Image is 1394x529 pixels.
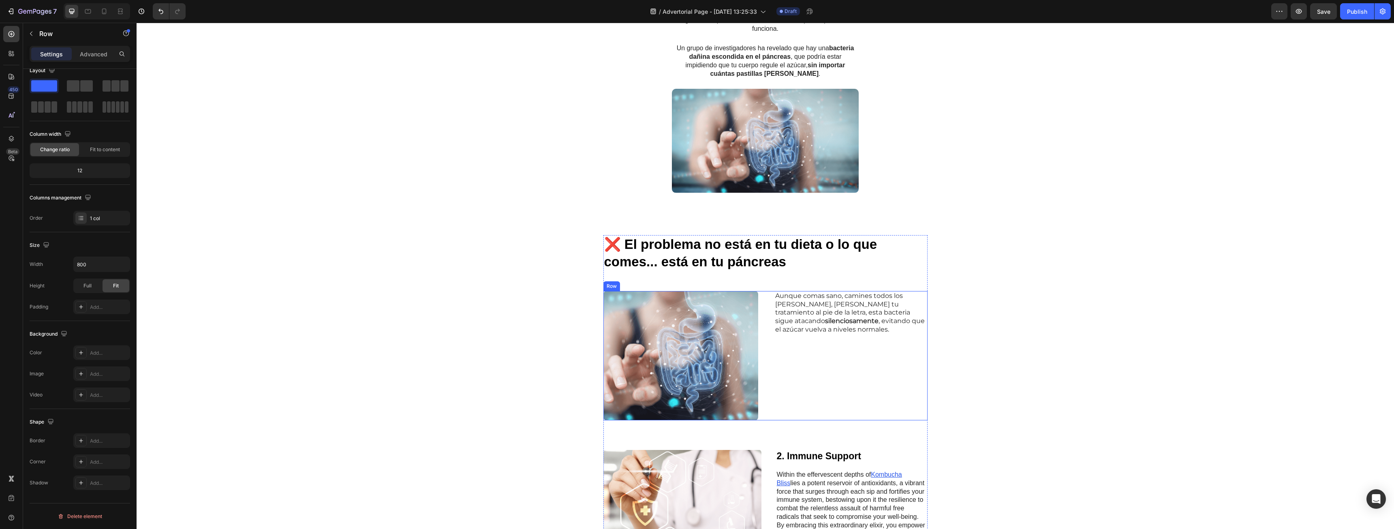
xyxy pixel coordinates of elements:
[30,417,56,428] div: Shape
[8,86,19,93] div: 450
[30,510,130,523] button: Delete element
[663,7,757,16] span: Advertorial Page - [DATE] 13:25:33
[785,8,797,15] span: Draft
[535,66,722,170] img: gempages_567664588934349865-2005d552-49d9-4fcf-be38-98ef6da70b6f.png
[90,371,128,378] div: Add...
[1340,3,1374,19] button: Publish
[30,437,45,444] div: Border
[659,7,661,16] span: /
[90,146,120,153] span: Fit to content
[30,214,43,222] div: Order
[467,268,622,398] img: gempages_567664588934349865-2005d552-49d9-4fcf-be38-98ef6da70b6f.png
[90,480,128,487] div: Add...
[80,50,107,58] p: Advanced
[3,3,60,19] button: 7
[30,193,93,203] div: Columns management
[31,165,128,176] div: 12
[40,50,63,58] p: Settings
[30,391,43,398] div: Video
[640,448,765,464] a: Kombucha Bliss
[6,148,19,155] div: Beta
[83,282,92,289] span: Full
[74,257,130,272] input: Auto
[467,212,791,249] h2: ❌ El problema no está en tu dieta o lo que comes... está en tu páncreas
[90,392,128,399] div: Add...
[30,329,69,340] div: Background
[1310,3,1337,19] button: Save
[30,370,44,377] div: Image
[30,458,46,465] div: Corner
[1317,8,1330,15] span: Save
[573,39,708,54] strong: sin importar cuántas pastillas [PERSON_NAME]
[30,129,73,140] div: Column width
[30,261,43,268] div: Width
[1347,7,1367,16] div: Publish
[153,3,186,19] div: Undo/Redo
[1366,489,1386,509] div: Open Intercom Messenger
[639,427,791,441] h3: 2. Immune Support
[90,304,128,311] div: Add...
[53,6,57,16] p: 7
[90,215,128,222] div: 1 col
[30,303,48,311] div: Padding
[468,260,482,267] div: Row
[30,240,51,251] div: Size
[639,269,789,311] p: Aunque comas sano, camines todos los [PERSON_NAME], [PERSON_NAME] tu tratamiento al pie de la let...
[30,479,48,486] div: Shadow
[30,282,45,289] div: Height
[90,349,128,357] div: Add...
[58,512,102,521] div: Delete element
[30,65,57,76] div: Layout
[137,23,1394,529] iframe: Design area
[688,294,742,302] strong: silenciosamente
[113,282,119,289] span: Fit
[30,349,42,356] div: Color
[40,146,70,153] span: Change ratio
[90,458,128,466] div: Add...
[90,437,128,445] div: Add...
[39,29,108,39] p: Row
